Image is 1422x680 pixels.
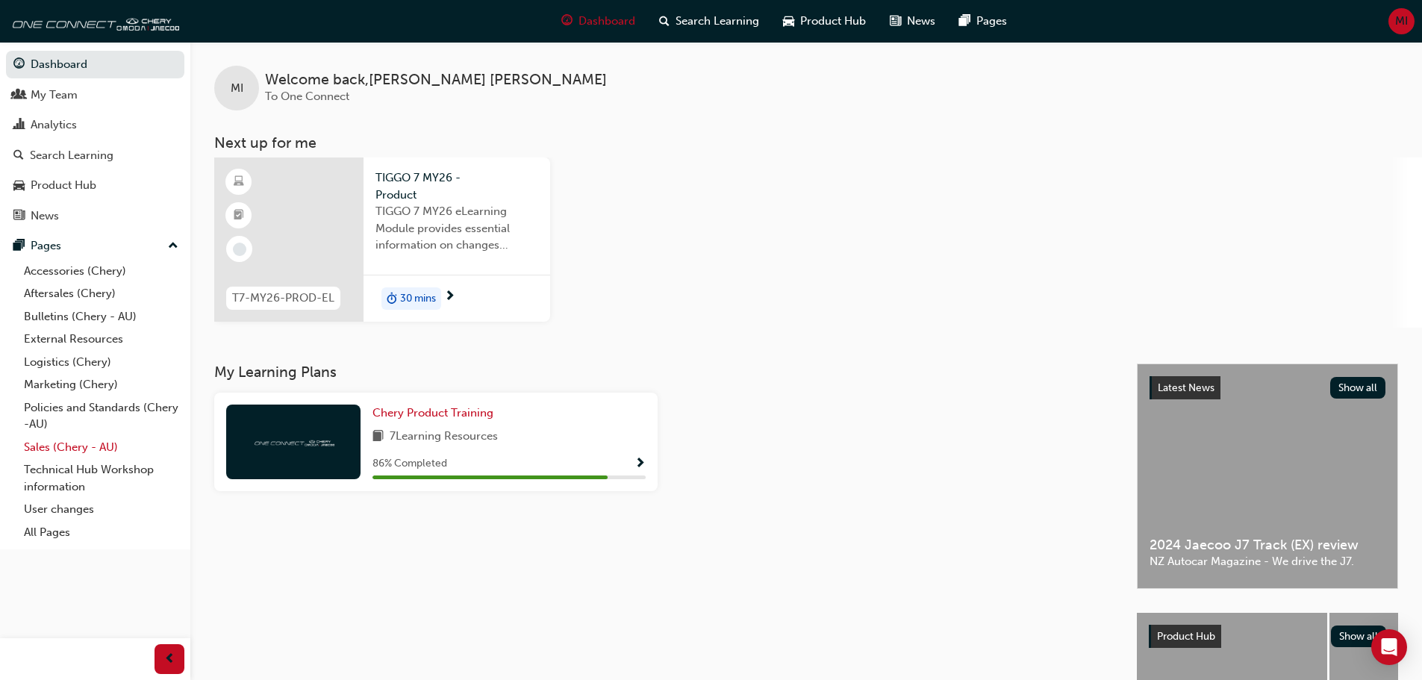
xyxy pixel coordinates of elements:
a: Latest NewsShow all2024 Jaecoo J7 Track (EX) reviewNZ Autocar Magazine - We drive the J7. [1137,364,1398,589]
a: My Team [6,81,184,109]
button: Show all [1331,626,1387,647]
a: Dashboard [6,51,184,78]
span: NZ Autocar Magazine - We drive the J7. [1150,553,1385,570]
a: Product HubShow all [1149,625,1386,649]
span: Welcome back , [PERSON_NAME] [PERSON_NAME] [265,72,607,89]
div: Analytics [31,116,77,134]
span: car-icon [13,179,25,193]
div: Pages [31,237,61,255]
a: Product Hub [6,172,184,199]
h3: My Learning Plans [214,364,1113,381]
div: News [31,208,59,225]
img: oneconnect [7,6,179,36]
span: next-icon [444,290,455,304]
button: Pages [6,232,184,260]
span: learningResourceType_ELEARNING-icon [234,172,244,192]
span: booktick-icon [234,206,244,225]
span: guage-icon [13,58,25,72]
span: MI [231,80,243,97]
span: people-icon [13,89,25,102]
a: Latest NewsShow all [1150,376,1385,400]
span: pages-icon [959,12,970,31]
div: My Team [31,87,78,104]
a: News [6,202,184,230]
span: book-icon [372,428,384,446]
a: All Pages [18,521,184,544]
span: prev-icon [164,650,175,669]
a: search-iconSearch Learning [647,6,771,37]
span: Product Hub [800,13,866,30]
span: Chery Product Training [372,406,493,419]
span: news-icon [890,12,901,31]
span: search-icon [13,149,24,163]
a: Accessories (Chery) [18,260,184,283]
span: Show Progress [634,458,646,471]
span: 2024 Jaecoo J7 Track (EX) review [1150,537,1385,554]
span: Product Hub [1157,630,1215,643]
div: Search Learning [30,147,113,164]
span: chart-icon [13,119,25,132]
span: news-icon [13,210,25,223]
button: DashboardMy TeamAnalyticsSearch LearningProduct HubNews [6,48,184,232]
button: Show all [1330,377,1386,399]
a: Search Learning [6,142,184,169]
span: pages-icon [13,240,25,253]
button: Show Progress [634,455,646,473]
span: Dashboard [579,13,635,30]
img: oneconnect [252,434,334,449]
a: External Resources [18,328,184,351]
a: Analytics [6,111,184,139]
a: Chery Product Training [372,405,499,422]
div: Product Hub [31,177,96,194]
div: Open Intercom Messenger [1371,629,1407,665]
span: Latest News [1158,381,1214,394]
a: Policies and Standards (Chery -AU) [18,396,184,436]
a: guage-iconDashboard [549,6,647,37]
h3: Next up for me [190,134,1422,152]
a: pages-iconPages [947,6,1019,37]
span: To One Connect [265,90,349,103]
a: Marketing (Chery) [18,373,184,396]
a: Bulletins (Chery - AU) [18,305,184,328]
a: Logistics (Chery) [18,351,184,374]
a: Technical Hub Workshop information [18,458,184,498]
span: guage-icon [561,12,573,31]
a: news-iconNews [878,6,947,37]
span: MI [1395,13,1408,30]
span: Pages [976,13,1007,30]
span: Search Learning [676,13,759,30]
a: User changes [18,498,184,521]
a: Aftersales (Chery) [18,282,184,305]
a: T7-MY26-PROD-ELTIGGO 7 MY26 - ProductTIGGO 7 MY26 eLearning Module provides essential information... [214,157,550,322]
span: car-icon [783,12,794,31]
a: Sales (Chery - AU) [18,436,184,459]
span: up-icon [168,237,178,256]
span: 86 % Completed [372,455,447,472]
span: 7 Learning Resources [390,428,498,446]
span: News [907,13,935,30]
span: search-icon [659,12,670,31]
span: T7-MY26-PROD-EL [232,290,334,307]
button: MI [1388,8,1415,34]
span: TIGGO 7 MY26 - Product [375,169,538,203]
span: learningRecordVerb_NONE-icon [233,243,246,256]
a: car-iconProduct Hub [771,6,878,37]
span: 30 mins [400,290,436,308]
span: duration-icon [387,289,397,308]
span: TIGGO 7 MY26 eLearning Module provides essential information on changes introduced with the new M... [375,203,538,254]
